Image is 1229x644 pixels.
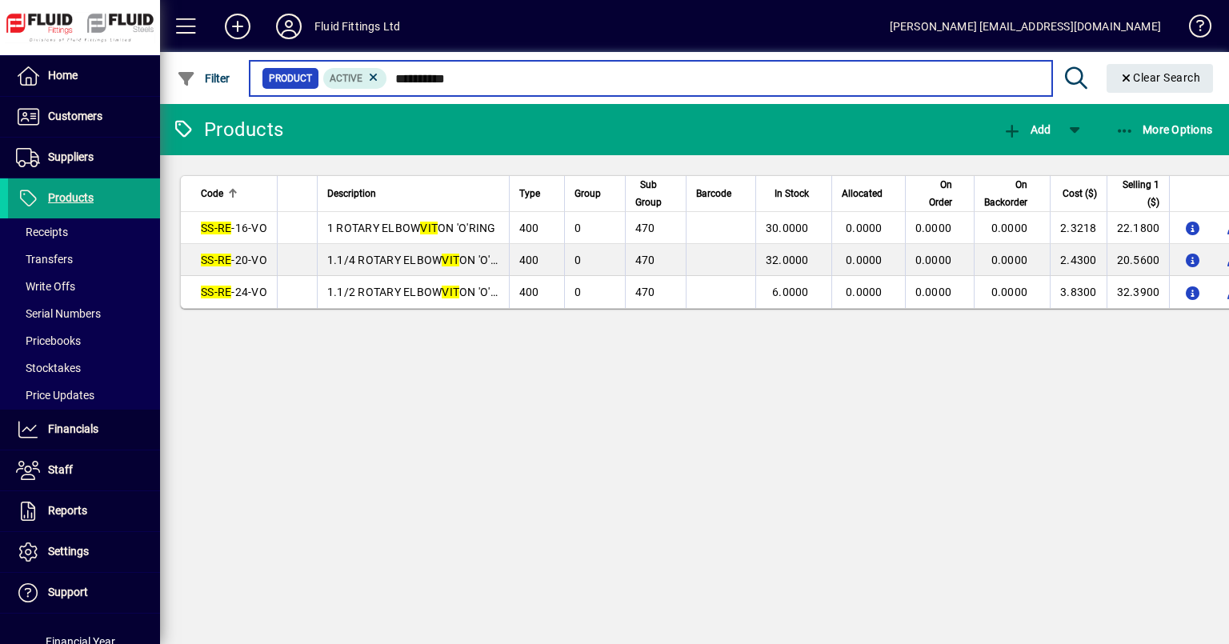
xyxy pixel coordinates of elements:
[635,286,655,298] span: 470
[8,532,160,572] a: Settings
[1050,212,1107,244] td: 2.3218
[1177,3,1209,55] a: Knowledge Base
[420,222,438,234] em: VIT
[1107,212,1170,244] td: 22.1800
[1107,64,1214,93] button: Clear
[16,307,101,320] span: Serial Numbers
[1119,71,1201,84] span: Clear Search
[1050,244,1107,276] td: 2.4300
[327,286,518,298] span: 1.1/2 ROTARY ELBOW ON 'O'RING
[696,185,746,202] div: Barcode
[8,56,160,96] a: Home
[8,354,160,382] a: Stocktakes
[323,68,387,89] mat-chip: Activation Status: Active
[8,327,160,354] a: Pricebooks
[8,246,160,273] a: Transfers
[8,138,160,178] a: Suppliers
[8,218,160,246] a: Receipts
[915,176,952,211] span: On Order
[846,286,883,298] span: 0.0000
[201,222,267,234] span: -16-VO
[201,286,267,298] span: -24-VO
[984,176,1042,211] div: On Backorder
[212,12,263,41] button: Add
[201,254,231,266] em: SS-RE
[635,254,655,266] span: 470
[48,504,87,517] span: Reports
[8,410,160,450] a: Financials
[574,286,581,298] span: 0
[574,254,581,266] span: 0
[48,545,89,558] span: Settings
[519,254,539,266] span: 400
[915,176,967,211] div: On Order
[8,273,160,300] a: Write Offs
[201,185,267,202] div: Code
[775,185,809,202] span: In Stock
[16,226,68,238] span: Receipts
[635,176,662,211] span: Sub Group
[48,191,94,204] span: Products
[766,185,823,202] div: In Stock
[8,491,160,531] a: Reports
[519,222,539,234] span: 400
[635,176,676,211] div: Sub Group
[915,254,952,266] span: 0.0000
[48,422,98,435] span: Financials
[1107,276,1170,308] td: 32.3900
[8,300,160,327] a: Serial Numbers
[999,115,1055,144] button: Add
[1063,185,1097,202] span: Cost ($)
[1115,123,1213,136] span: More Options
[519,185,540,202] span: Type
[519,185,554,202] div: Type
[330,73,362,84] span: Active
[1003,123,1051,136] span: Add
[991,222,1028,234] span: 0.0000
[442,286,459,298] em: VIT
[574,222,581,234] span: 0
[8,573,160,613] a: Support
[201,254,267,266] span: -20-VO
[8,450,160,490] a: Staff
[201,222,231,234] em: SS-RE
[991,254,1028,266] span: 0.0000
[172,117,283,142] div: Products
[8,97,160,137] a: Customers
[1117,176,1160,211] span: Selling 1 ($)
[915,286,952,298] span: 0.0000
[48,69,78,82] span: Home
[984,176,1027,211] span: On Backorder
[574,185,615,202] div: Group
[696,185,731,202] span: Barcode
[766,254,809,266] span: 32.0000
[8,382,160,409] a: Price Updates
[442,254,459,266] em: VIT
[915,222,952,234] span: 0.0000
[16,253,73,266] span: Transfers
[263,12,314,41] button: Profile
[519,286,539,298] span: 400
[842,185,897,202] div: Allocated
[327,222,496,234] span: 1 ROTARY ELBOW ON 'O'RING
[327,254,518,266] span: 1.1/4 ROTARY ELBOW ON 'O'RING
[327,185,376,202] span: Description
[173,64,234,93] button: Filter
[991,286,1028,298] span: 0.0000
[766,222,809,234] span: 30.0000
[890,14,1161,39] div: [PERSON_NAME] [EMAIL_ADDRESS][DOMAIN_NAME]
[16,389,94,402] span: Price Updates
[846,254,883,266] span: 0.0000
[314,14,400,39] div: Fluid Fittings Ltd
[48,150,94,163] span: Suppliers
[1050,276,1107,308] td: 3.8300
[201,286,231,298] em: SS-RE
[16,362,81,374] span: Stocktakes
[269,70,312,86] span: Product
[1111,115,1217,144] button: More Options
[327,185,499,202] div: Description
[48,586,88,598] span: Support
[16,334,81,347] span: Pricebooks
[772,286,809,298] span: 6.0000
[177,72,230,85] span: Filter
